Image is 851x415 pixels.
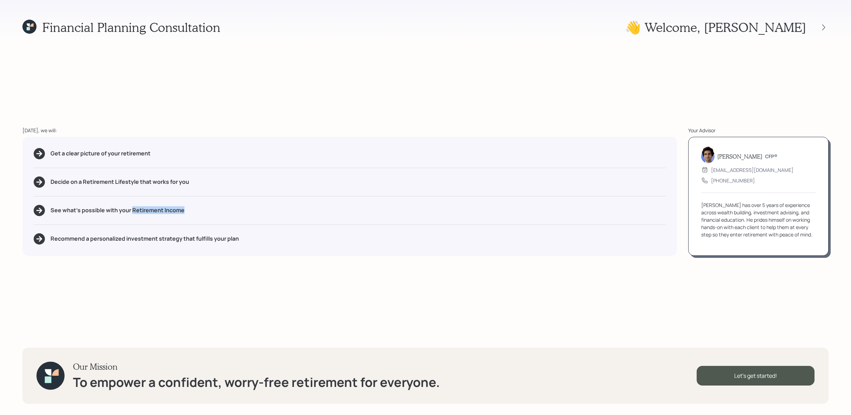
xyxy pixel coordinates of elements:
div: [PHONE_NUMBER] [711,177,755,184]
h1: To empower a confident, worry-free retirement for everyone. [73,375,440,390]
h5: Decide on a Retirement Lifestyle that works for you [51,179,189,185]
div: [PERSON_NAME] has over 5 years of experience across wealth building, investment advising, and fin... [701,201,816,238]
h1: 👋 Welcome , [PERSON_NAME] [625,20,806,35]
h5: See what's possible with your Retirement Income [51,207,185,214]
div: Let's get started! [697,366,815,386]
h3: Our Mission [73,362,440,372]
div: Your Advisor [688,127,829,134]
div: [EMAIL_ADDRESS][DOMAIN_NAME] [711,166,793,174]
h5: Recommend a personalized investment strategy that fulfills your plan [51,235,239,242]
h5: [PERSON_NAME] [717,153,762,160]
img: harrison-schaefer-headshot-2.png [701,146,715,163]
h5: Get a clear picture of your retirement [51,150,150,157]
h6: CFP® [765,154,777,160]
h1: Financial Planning Consultation [42,20,220,35]
div: [DATE], we will: [22,127,677,134]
